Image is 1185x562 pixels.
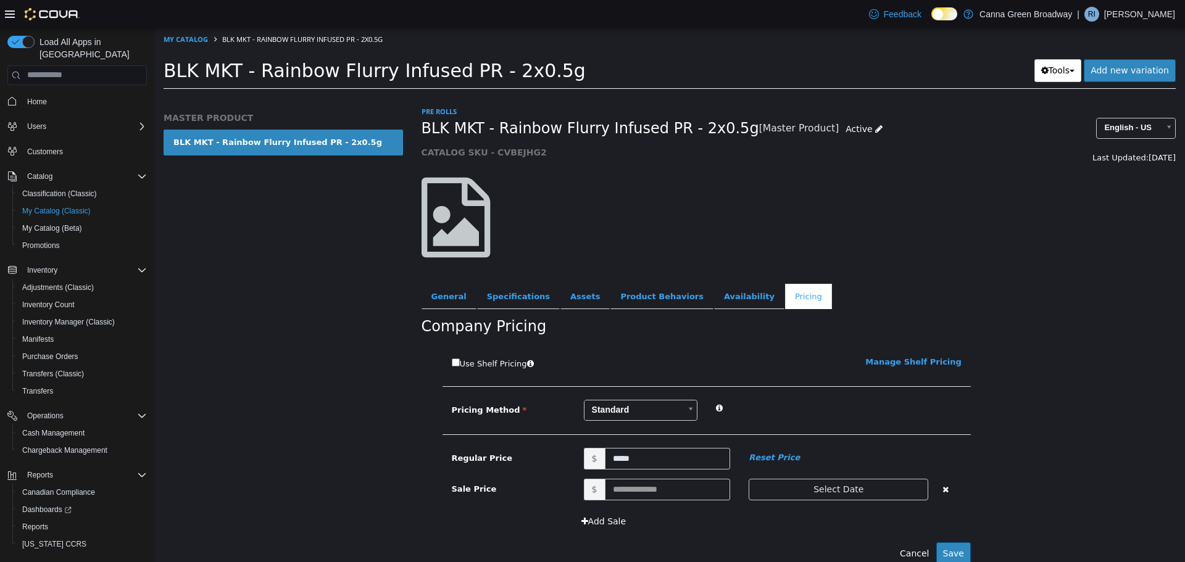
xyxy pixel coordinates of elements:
button: Promotions [12,237,152,254]
a: Chargeback Management [17,443,112,458]
h5: MASTER PRODUCT [9,84,249,95]
span: RI [1088,7,1096,22]
span: Transfers [22,386,53,396]
span: Reports [27,470,53,480]
button: Customers [2,143,152,160]
span: Promotions [17,238,147,253]
span: Users [22,119,147,134]
a: My Catalog (Classic) [17,204,96,218]
span: Transfers (Classic) [17,366,147,381]
span: Classification (Classic) [22,189,97,199]
button: Cash Management [12,424,152,442]
a: Inventory Count [17,297,80,312]
span: $ [430,450,451,472]
span: Chargeback Management [22,445,107,455]
button: Save [782,514,817,537]
a: Pre Rolls [267,78,302,88]
span: Cash Management [17,426,147,440]
span: My Catalog (Beta) [22,223,82,233]
a: Reports [17,519,53,534]
a: Availability [560,255,630,281]
button: Inventory Manager (Classic) [12,313,152,331]
span: Adjustments (Classic) [22,283,94,292]
span: Active [691,96,718,105]
span: Operations [22,408,147,423]
span: Purchase Orders [22,352,78,362]
button: Reports [2,466,152,484]
span: Transfers [17,384,147,399]
a: Transfers [17,384,58,399]
span: Sale Price [297,456,343,465]
button: Canadian Compliance [12,484,152,501]
span: Inventory Count [22,300,75,310]
span: Washington CCRS [17,537,147,552]
a: Transfers (Classic) [17,366,89,381]
button: Inventory Count [12,296,152,313]
p: | [1077,7,1079,22]
span: [DATE] [994,125,1021,134]
span: BLK MKT - Rainbow Flurry Infused PR - 2x0.5g [9,31,431,53]
a: My Catalog (Beta) [17,221,87,236]
span: Purchase Orders [17,349,147,364]
small: [Master Product] [605,96,685,105]
span: Load All Apps in [GEOGRAPHIC_DATA] [35,36,147,60]
span: Dark Mode [931,20,932,21]
button: Users [22,119,51,134]
a: My Catalog [9,6,54,15]
span: Regular Price [297,425,358,434]
a: Standard [430,371,543,392]
a: BLK MKT - Rainbow Flurry Infused PR - 2x0.5g [9,101,249,127]
a: English - US [942,89,1021,110]
a: Home [22,94,52,109]
span: Manifests [22,334,54,344]
a: Dashboards [12,501,152,518]
span: Cash Management [22,428,85,438]
h2: Company Pricing [267,289,393,308]
a: Add new variation [929,31,1021,54]
span: Inventory [22,263,147,278]
span: My Catalog (Beta) [17,221,147,236]
span: Pricing Method [297,377,373,386]
span: Inventory Manager (Classic) [22,317,115,327]
span: Canadian Compliance [17,485,147,500]
button: Classification (Classic) [12,185,152,202]
input: Dark Mode [931,7,957,20]
p: Canna Green Broadway [979,7,1072,22]
span: Catalog [22,169,147,184]
a: Canadian Compliance [17,485,100,500]
span: $ [430,419,451,441]
button: Reports [12,518,152,535]
a: Cash Management [17,426,89,440]
span: Promotions [22,241,60,250]
span: Users [27,122,46,131]
button: Select Date [594,450,774,472]
h5: CATALOG SKU - CVBEJHG2 [267,118,828,130]
a: Dashboards [17,502,77,517]
span: Reports [17,519,147,534]
button: Transfers [12,382,152,400]
span: Manifests [17,332,147,347]
span: My Catalog (Classic) [22,206,91,216]
span: Dashboards [17,502,147,517]
span: Feedback [884,8,921,20]
a: Classification (Classic) [17,186,102,201]
button: Catalog [22,169,57,184]
button: Catalog [2,168,152,185]
a: Assets [406,255,455,281]
span: BLK MKT - Rainbow Flurry Infused PR - 2x0.5g [68,6,228,15]
button: Operations [2,407,152,424]
button: Adjustments (Classic) [12,279,152,296]
span: Inventory [27,265,57,275]
span: Customers [27,147,63,157]
span: Transfers (Classic) [22,369,84,379]
a: Adjustments (Classic) [17,280,99,295]
em: Reset Price [594,424,646,434]
button: Manifests [12,331,152,348]
span: Reports [22,468,147,482]
span: Customers [22,144,147,159]
p: [PERSON_NAME] [1104,7,1175,22]
span: Adjustments (Classic) [17,280,147,295]
button: Operations [22,408,69,423]
a: Active [684,89,735,112]
span: Standard [430,372,526,392]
